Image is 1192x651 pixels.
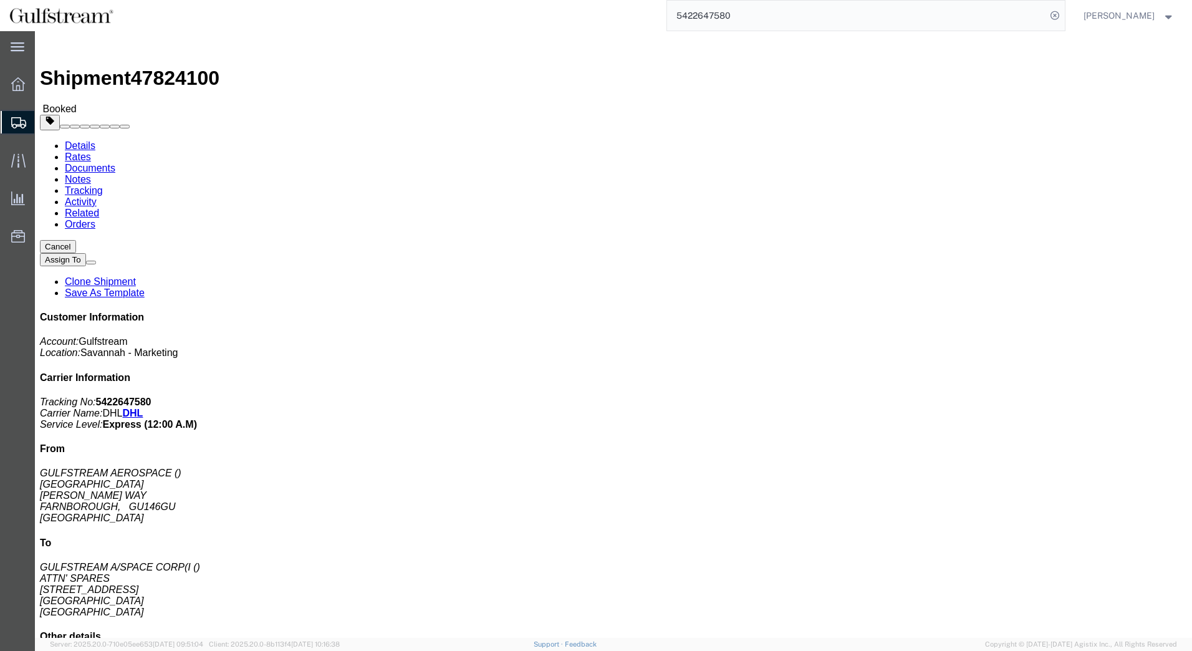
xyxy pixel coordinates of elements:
a: Feedback [565,640,597,648]
span: Copyright © [DATE]-[DATE] Agistix Inc., All Rights Reserved [985,639,1177,650]
iframe: FS Legacy Container [35,31,1192,638]
input: Search for shipment number, reference number [667,1,1046,31]
span: Server: 2025.20.0-710e05ee653 [50,640,203,648]
span: Chase Cameron [1084,9,1155,22]
span: [DATE] 10:16:38 [291,640,340,648]
span: Client: 2025.20.0-8b113f4 [209,640,340,648]
a: Support [534,640,565,648]
button: [PERSON_NAME] [1083,8,1175,23]
span: [DATE] 09:51:04 [153,640,203,648]
img: logo [9,6,114,25]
